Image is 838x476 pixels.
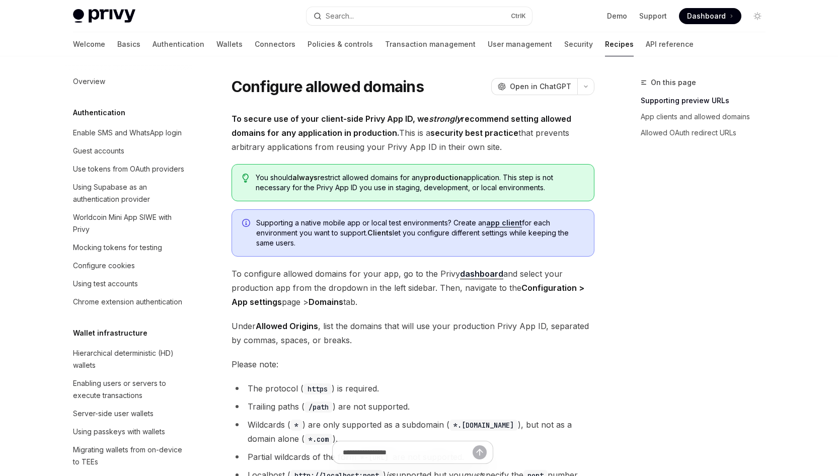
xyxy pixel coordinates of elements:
a: Enabling users or servers to execute transactions [65,374,194,405]
div: Configure cookies [73,260,135,272]
a: Wallets [216,32,243,56]
a: Supporting preview URLs [641,93,774,109]
strong: always [292,173,318,182]
span: Under , list the domains that will use your production Privy App ID, separated by commas, spaces,... [232,319,594,347]
div: Worldcoin Mini App SIWE with Privy [73,211,188,235]
a: Policies & controls [308,32,373,56]
h5: Authentication [73,107,125,119]
a: Chrome extension authentication [65,293,194,311]
a: Connectors [255,32,295,56]
a: Migrating wallets from on-device to TEEs [65,441,194,471]
button: Send message [473,445,487,459]
a: Use tokens from OAuth providers [65,160,194,178]
button: Search...CtrlK [307,7,532,25]
a: Support [639,11,667,21]
h1: Configure allowed domains [232,77,424,96]
button: Toggle dark mode [749,8,766,24]
svg: Tip [242,174,249,183]
span: On this page [651,76,696,89]
li: Wildcards ( ) are only supported as a subdomain ( ), but not as a domain alone ( ). [232,418,594,446]
a: Enable SMS and WhatsApp login [65,124,194,142]
div: Guest accounts [73,145,124,157]
code: *.[DOMAIN_NAME] [449,420,518,431]
span: Dashboard [687,11,726,21]
span: Supporting a native mobile app or local test environments? Create an for each environment you wan... [256,218,584,248]
span: Ctrl K [511,12,526,20]
span: You should restrict allowed domains for any application. This step is not necessary for the Privy... [256,173,583,193]
div: Migrating wallets from on-device to TEEs [73,444,188,468]
div: Using test accounts [73,278,138,290]
svg: Info [242,219,252,229]
a: app client [486,218,522,227]
div: Overview [73,75,105,88]
span: To configure allowed domains for your app, go to the Privy and select your production app from th... [232,267,594,309]
a: Transaction management [385,32,476,56]
a: Dashboard [679,8,741,24]
a: API reference [646,32,694,56]
div: Using Supabase as an authentication provider [73,181,188,205]
a: User management [488,32,552,56]
code: https [303,383,332,394]
a: Allowed OAuth redirect URLs [641,125,774,141]
a: Demo [607,11,627,21]
span: Please note: [232,357,594,371]
a: Server-side user wallets [65,405,194,423]
a: Recipes [605,32,634,56]
div: Hierarchical deterministic (HD) wallets [73,347,188,371]
a: Using Supabase as an authentication provider [65,178,194,208]
div: Enable SMS and WhatsApp login [73,127,182,139]
strong: Domains [309,297,343,307]
li: Trailing paths ( ) are not supported. [232,400,594,414]
div: Search... [326,10,354,22]
a: App clients and allowed domains [641,109,774,125]
strong: To secure use of your client-side Privy App ID, we recommend setting allowed domains for any appl... [232,114,571,138]
a: Security [564,32,593,56]
div: Using passkeys with wallets [73,426,165,438]
span: Open in ChatGPT [510,82,571,92]
a: Authentication [153,32,204,56]
li: The protocol ( ) is required. [232,381,594,395]
strong: security best practice [430,128,518,138]
img: light logo [73,9,135,23]
a: Mocking tokens for testing [65,239,194,257]
div: Mocking tokens for testing [73,242,162,254]
code: /path [304,402,333,413]
code: *.com [304,434,333,445]
a: dashboard [460,269,503,279]
a: Welcome [73,32,105,56]
a: Guest accounts [65,142,194,160]
a: Configure cookies [65,257,194,275]
div: Enabling users or servers to execute transactions [73,377,188,402]
strong: Clients [367,228,393,237]
a: Basics [117,32,140,56]
a: Using passkeys with wallets [65,423,194,441]
em: strongly [429,114,461,124]
a: Hierarchical deterministic (HD) wallets [65,344,194,374]
div: Chrome extension authentication [73,296,182,308]
a: Overview [65,72,194,91]
h5: Wallet infrastructure [73,327,147,339]
div: Server-side user wallets [73,408,154,420]
span: This is a that prevents arbitrary applications from reusing your Privy App ID in their own site. [232,112,594,154]
div: Use tokens from OAuth providers [73,163,184,175]
strong: production [424,173,463,182]
button: Open in ChatGPT [491,78,577,95]
a: Using test accounts [65,275,194,293]
a: Worldcoin Mini App SIWE with Privy [65,208,194,239]
strong: Allowed Origins [256,321,318,331]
